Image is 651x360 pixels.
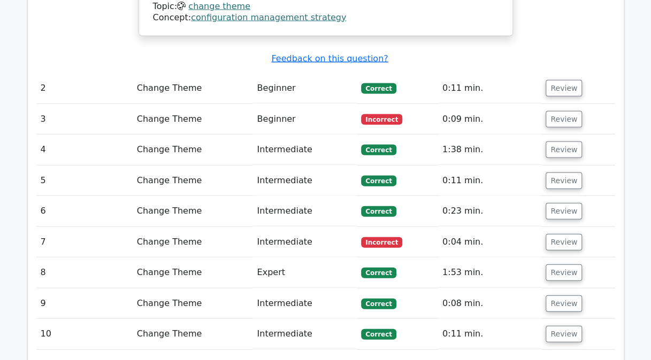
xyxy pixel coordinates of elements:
td: Change Theme [133,257,253,288]
td: Change Theme [133,319,253,349]
span: Incorrect [361,237,402,248]
td: 8 [36,257,133,288]
td: Beginner [252,73,357,104]
td: 0:04 min. [438,227,541,257]
td: Change Theme [133,288,253,319]
td: 7 [36,227,133,257]
td: 1:38 min. [438,135,541,165]
button: Review [546,80,582,97]
span: Correct [361,329,396,340]
td: Change Theme [133,135,253,165]
td: Beginner [252,104,357,135]
a: configuration management strategy [191,12,346,22]
td: 1:53 min. [438,257,541,288]
td: 0:11 min. [438,73,541,104]
td: Change Theme [133,166,253,196]
div: Concept: [153,12,499,24]
td: Intermediate [252,135,357,165]
td: Intermediate [252,319,357,349]
td: 0:09 min. [438,104,541,135]
button: Review [546,264,582,281]
td: 6 [36,196,133,226]
button: Review [546,295,582,312]
td: 2 [36,73,133,104]
span: Incorrect [361,114,402,125]
button: Review [546,203,582,220]
td: Intermediate [252,288,357,319]
td: Expert [252,257,357,288]
td: 5 [36,166,133,196]
td: 4 [36,135,133,165]
span: Correct [361,176,396,186]
td: Change Theme [133,227,253,257]
span: Correct [361,145,396,155]
button: Review [546,111,582,128]
span: Correct [361,206,396,217]
a: Feedback on this question? [271,53,388,64]
td: Intermediate [252,227,357,257]
button: Review [546,234,582,251]
td: Change Theme [133,196,253,226]
button: Review [546,326,582,342]
button: Review [546,142,582,158]
a: change theme [188,1,250,11]
td: 0:08 min. [438,288,541,319]
td: Change Theme [133,104,253,135]
td: Intermediate [252,196,357,226]
td: 10 [36,319,133,349]
span: Correct [361,83,396,94]
td: 0:11 min. [438,319,541,349]
td: Intermediate [252,166,357,196]
button: Review [546,173,582,189]
div: Topic: [153,1,499,12]
span: Correct [361,268,396,278]
td: 3 [36,104,133,135]
td: Change Theme [133,73,253,104]
span: Correct [361,299,396,309]
td: 0:11 min. [438,166,541,196]
td: 9 [36,288,133,319]
td: 0:23 min. [438,196,541,226]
